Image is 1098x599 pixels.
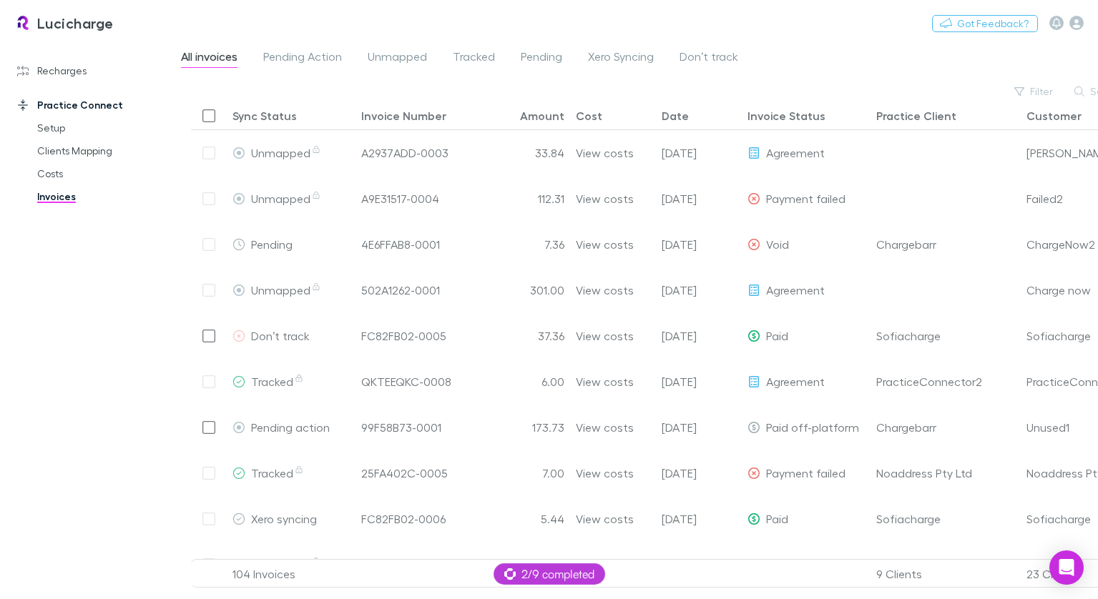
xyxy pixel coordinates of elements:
span: Payment failed [766,466,845,480]
div: Invoice Status [747,109,825,123]
a: 502A1262-0001 [361,267,440,312]
button: Got Feedback? [932,15,1038,32]
a: View costs [576,222,634,267]
span: Agreement [766,146,825,159]
div: 12 Sep 2025 [656,450,742,496]
a: 25FA402C-0005 [361,450,448,495]
a: Setup [23,117,177,139]
a: View costs [576,450,634,495]
a: Costs [23,162,177,185]
img: Lucicharge's Logo [14,14,31,31]
h3: Lucicharge [37,14,114,31]
a: Clients Mapping [23,139,177,162]
span: All invoices [181,49,237,68]
a: 502A1262-0002 [361,542,443,587]
a: View costs [576,496,634,541]
span: Unmapped [251,146,322,159]
div: Amount [520,109,564,123]
div: Sync Status [232,109,297,123]
span: Unmapped [251,283,322,297]
div: Customer [1026,109,1082,123]
span: Tracked [251,466,305,480]
span: Don’t track [680,49,738,68]
span: Agreement [766,558,825,571]
a: View costs [576,405,634,450]
button: Filter [1007,83,1062,100]
div: View costs [576,359,634,404]
div: 09 Jan 2025 [656,405,742,450]
div: 12 Sep 2025 [656,359,742,405]
a: View costs [576,130,634,175]
div: 5.44 [484,496,570,542]
div: Chargebarr [876,222,936,267]
div: 33.84 [484,130,570,176]
div: 173.73 [484,405,570,450]
span: Pending [521,49,562,68]
a: View costs [576,267,634,312]
div: 12 Sep 2025 [656,130,742,176]
div: 6.00 [484,359,570,405]
a: View costs [576,313,634,358]
span: Paid off-platform [766,420,859,434]
span: Don’t track [251,329,310,342]
div: Cost [576,109,602,123]
a: Invoices [23,185,177,208]
div: 22 Dec 2024 [656,267,742,313]
a: 99F58B73-0001 [361,405,441,450]
div: 14 Jul 2025 [656,176,742,222]
div: Open Intercom Messenger [1049,550,1084,585]
div: View costs [576,176,634,221]
div: Date [662,109,689,123]
a: FC82FB02-0006 [361,496,446,541]
span: Unmapped [368,49,427,68]
span: Pending Action [263,49,342,68]
span: Pending [251,237,293,251]
span: Xero Syncing [588,49,654,68]
div: 9 Clients [871,560,1021,588]
div: 37.36 [484,313,570,359]
div: Sofiacharge [876,313,941,358]
span: Payment failed [766,192,845,205]
div: 104 Invoices [227,560,356,588]
div: 9,241.12 [484,560,570,588]
a: QKTEEQKC-0008 [361,359,451,404]
a: A9E31517-0004 [361,176,439,221]
span: Tracked [251,375,305,388]
div: 7.36 [484,222,570,267]
a: View costs [576,542,634,587]
span: Agreement [766,375,825,388]
div: Chargebarr [876,405,936,450]
span: Void [766,237,789,251]
span: Pending action [251,420,330,434]
div: 23 Oct 2024 [656,313,742,359]
span: Tracked [453,49,495,68]
div: 301.00 [484,267,570,313]
a: A2937ADD-0003 [361,130,448,175]
a: Practice Connect [3,94,177,117]
div: Invoice Number [361,109,446,123]
a: FC82FB02-0005 [361,313,446,358]
div: 4E6FFAB8-0001 [361,222,440,267]
div: Practice Client [876,109,956,123]
div: 16 Jun 2025 [656,542,742,588]
div: 08 Jan 2025 [656,222,742,267]
div: 7.00 [484,450,570,496]
div: 112.31 [484,176,570,222]
span: Xero syncing [251,512,317,525]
